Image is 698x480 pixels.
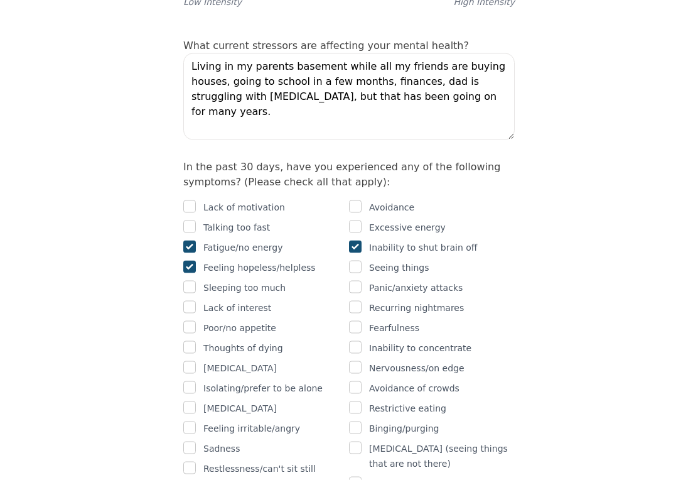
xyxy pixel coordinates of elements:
p: Inability to concentrate [369,341,471,356]
label: In the past 30 days, have you experienced any of the following symptoms? (Please check all that a... [183,161,500,188]
p: Fatigue/no energy [203,240,283,255]
p: [MEDICAL_DATA] (seeing things that are not there) [369,441,515,471]
p: Isolating/prefer to be alone [203,381,323,396]
p: Inability to shut brain off [369,240,478,255]
p: Recurring nightmares [369,300,464,315]
p: Sleeping too much [203,280,286,295]
p: Feeling irritable/angry [203,421,300,436]
p: Feeling hopeless/helpless [203,260,316,275]
p: [MEDICAL_DATA] [203,401,277,416]
p: Sadness [203,441,240,456]
p: Restrictive eating [369,401,446,416]
p: Thoughts of dying [203,341,283,356]
p: Panic/anxiety attacks [369,280,463,295]
p: Binging/purging [369,421,439,436]
p: Nervousness/on edge [369,361,464,376]
textarea: Living in my parents basement while all my friends are buying houses, going to school in a few mo... [183,53,515,140]
label: What current stressors are affecting your mental health? [183,40,469,52]
p: Poor/no appetite [203,320,276,335]
p: Avoidance of crowds [369,381,459,396]
p: Restlessness/can't sit still [203,461,316,476]
p: Avoidance [369,200,414,215]
p: Talking too fast [203,220,270,235]
p: Excessive energy [369,220,446,235]
p: Fearfulness [369,320,419,335]
p: Seeing things [369,260,429,275]
p: [MEDICAL_DATA] [203,361,277,376]
p: Lack of interest [203,300,271,315]
p: Lack of motivation [203,200,285,215]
